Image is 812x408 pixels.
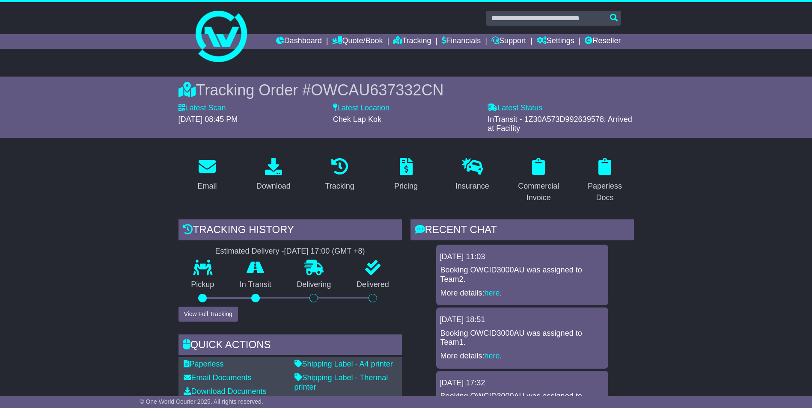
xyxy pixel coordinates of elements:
[488,103,542,113] label: Latest Status
[488,115,632,133] span: InTransit - 1Z30A573D992639578: Arrived at Facility
[485,289,500,297] a: here
[389,155,423,195] a: Pricing
[332,34,383,49] a: Quote/Book
[333,103,390,113] label: Latest Location
[537,34,574,49] a: Settings
[576,155,634,207] a: Paperless Docs
[227,280,284,290] p: In Transit
[455,180,489,192] div: Insurance
[178,81,634,99] div: Tracking Order #
[184,373,252,382] a: Email Documents
[440,378,605,388] div: [DATE] 17:32
[251,155,296,195] a: Download
[284,280,344,290] p: Delivering
[440,329,604,347] p: Booking OWCID3000AU was assigned to Team1.
[178,280,227,290] p: Pickup
[284,247,365,256] div: [DATE] 17:00 (GMT +8)
[440,315,605,325] div: [DATE] 18:51
[344,280,402,290] p: Delivered
[442,34,481,49] a: Financials
[178,334,402,358] div: Quick Actions
[178,247,402,256] div: Estimated Delivery -
[582,180,628,204] div: Paperless Docs
[140,398,263,405] span: © One World Courier 2025. All rights reserved.
[333,115,381,124] span: Chek Lap Kok
[585,34,621,49] a: Reseller
[510,155,568,207] a: Commercial Invoice
[311,81,443,99] span: OWCAU637332CN
[440,352,604,361] p: More details: .
[294,373,388,391] a: Shipping Label - Thermal printer
[178,103,226,113] label: Latest Scan
[276,34,322,49] a: Dashboard
[256,180,291,192] div: Download
[178,115,238,124] span: [DATE] 08:45 PM
[450,155,495,195] a: Insurance
[184,387,267,396] a: Download Documents
[491,34,526,49] a: Support
[325,180,354,192] div: Tracking
[178,219,402,242] div: Tracking history
[410,219,634,242] div: RECENT CHAT
[440,266,604,284] p: Booking OWCID3000AU was assigned to Team2.
[440,252,605,262] div: [DATE] 11:03
[184,360,224,368] a: Paperless
[294,360,393,368] a: Shipping Label - A4 printer
[440,289,604,298] p: More details: .
[192,155,222,195] a: Email
[393,34,431,49] a: Tracking
[515,180,562,204] div: Commercial Invoice
[319,155,360,195] a: Tracking
[394,180,418,192] div: Pricing
[197,180,217,192] div: Email
[178,307,238,322] button: View Full Tracking
[485,352,500,360] a: here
